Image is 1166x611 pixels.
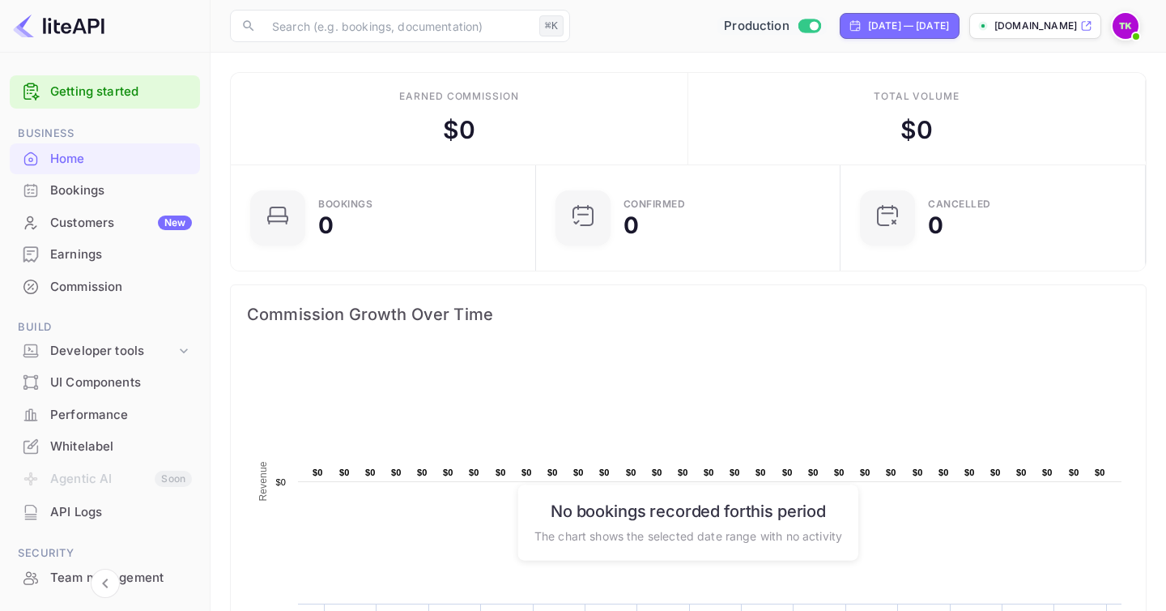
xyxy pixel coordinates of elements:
[10,399,200,429] a: Performance
[10,143,200,173] a: Home
[10,431,200,463] div: Whitelabel
[900,112,933,148] div: $ 0
[573,468,584,477] text: $0
[496,468,506,477] text: $0
[755,468,766,477] text: $0
[50,406,192,425] div: Performance
[10,239,200,269] a: Earnings
[599,468,610,477] text: $0
[50,83,192,101] a: Getting started
[339,468,350,477] text: $0
[10,271,200,303] div: Commission
[469,468,479,477] text: $0
[10,175,200,205] a: Bookings
[534,527,842,544] p: The chart shows the selected date range with no activity
[13,13,104,39] img: LiteAPI logo
[50,503,192,522] div: API Logs
[262,10,533,42] input: Search (e.g. bookings, documentation)
[50,569,192,587] div: Team management
[652,468,662,477] text: $0
[50,438,192,456] div: Whitelabel
[521,468,532,477] text: $0
[399,89,519,104] div: Earned commission
[158,216,192,230] div: New
[834,468,845,477] text: $0
[840,13,960,39] div: Click to change the date range period
[928,214,943,237] div: 0
[318,199,372,209] div: Bookings
[10,143,200,175] div: Home
[365,468,376,477] text: $0
[10,207,200,239] div: CustomersNew
[874,89,960,104] div: Total volume
[1113,13,1138,39] img: Thakur Karan
[10,318,200,336] span: Build
[10,399,200,431] div: Performance
[717,17,827,36] div: Switch to Sandbox mode
[964,468,975,477] text: $0
[10,562,200,592] a: Team management
[928,199,991,209] div: CANCELLED
[534,501,842,520] h6: No bookings recorded for this period
[994,19,1077,33] p: [DOMAIN_NAME]
[782,468,793,477] text: $0
[10,271,200,301] a: Commission
[318,214,334,237] div: 0
[539,15,564,36] div: ⌘K
[10,562,200,594] div: Team management
[868,19,949,33] div: [DATE] — [DATE]
[417,468,428,477] text: $0
[547,468,558,477] text: $0
[10,545,200,562] span: Security
[50,278,192,297] div: Commission
[10,497,200,528] div: API Logs
[938,468,949,477] text: $0
[623,199,686,209] div: Confirmed
[443,112,475,148] div: $ 0
[91,569,120,598] button: Collapse navigation
[1042,468,1053,477] text: $0
[10,175,200,207] div: Bookings
[50,374,192,392] div: UI Components
[10,337,200,365] div: Developer tools
[1095,468,1105,477] text: $0
[50,182,192,200] div: Bookings
[886,468,896,477] text: $0
[10,367,200,397] a: UI Components
[10,125,200,143] span: Business
[257,461,269,501] text: Revenue
[247,301,1130,327] span: Commission Growth Over Time
[10,497,200,527] a: API Logs
[443,468,453,477] text: $0
[990,468,1001,477] text: $0
[724,17,789,36] span: Production
[626,468,636,477] text: $0
[50,214,192,233] div: Customers
[10,431,200,461] a: Whitelabel
[10,207,200,237] a: CustomersNew
[678,468,688,477] text: $0
[313,468,323,477] text: $0
[50,246,192,264] div: Earnings
[50,342,176,361] div: Developer tools
[391,468,402,477] text: $0
[913,468,923,477] text: $0
[704,468,714,477] text: $0
[50,150,192,169] div: Home
[275,477,286,487] text: $0
[730,468,740,477] text: $0
[1016,468,1027,477] text: $0
[10,367,200,399] div: UI Components
[10,75,200,109] div: Getting started
[808,468,819,477] text: $0
[623,214,639,237] div: 0
[860,468,870,477] text: $0
[1069,468,1079,477] text: $0
[10,239,200,271] div: Earnings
